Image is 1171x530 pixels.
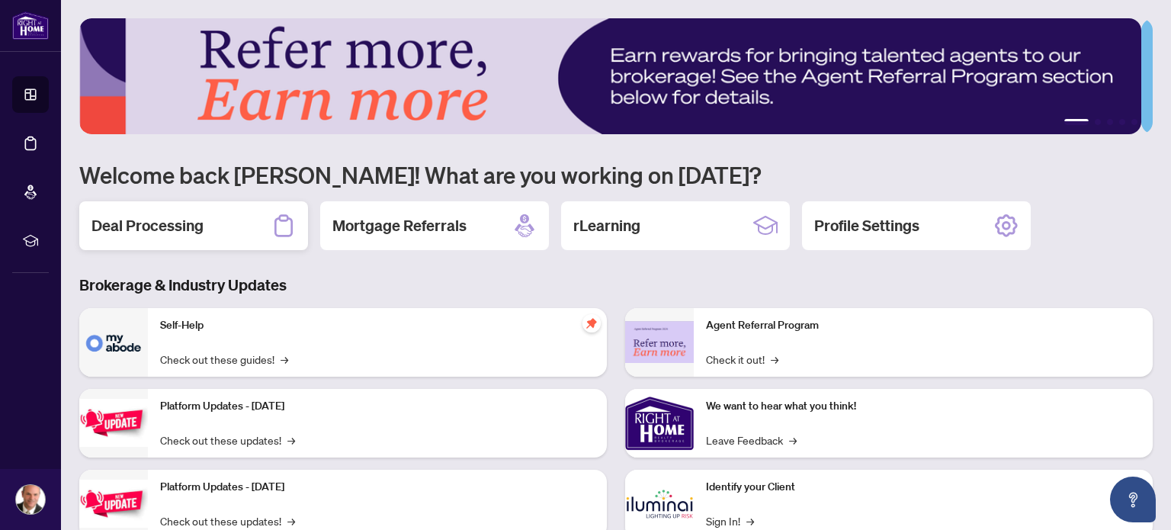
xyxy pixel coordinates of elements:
p: Platform Updates - [DATE] [160,398,595,415]
a: Check it out!→ [706,351,778,368]
h1: Welcome back [PERSON_NAME]! What are you working on [DATE]? [79,160,1153,189]
span: pushpin [582,314,601,332]
span: → [287,432,295,448]
button: 3 [1107,119,1113,125]
h3: Brokerage & Industry Updates [79,275,1153,296]
p: Self-Help [160,317,595,334]
img: Agent Referral Program [625,321,694,363]
span: → [771,351,778,368]
p: Agent Referral Program [706,317,1141,334]
button: 2 [1095,119,1101,125]
h2: Deal Processing [91,215,204,236]
a: Check out these updates!→ [160,432,295,448]
img: We want to hear what you think! [625,389,694,458]
img: Platform Updates - July 21, 2025 [79,399,148,447]
img: Platform Updates - July 8, 2025 [79,480,148,528]
button: 1 [1064,119,1089,125]
span: → [789,432,797,448]
img: Self-Help [79,308,148,377]
h2: Profile Settings [814,215,919,236]
p: We want to hear what you think! [706,398,1141,415]
button: 5 [1131,119,1137,125]
button: 4 [1119,119,1125,125]
img: Slide 0 [79,18,1141,134]
a: Check out these guides!→ [160,351,288,368]
h2: Mortgage Referrals [332,215,467,236]
img: Profile Icon [16,485,45,514]
button: Open asap [1110,477,1156,522]
span: → [746,512,754,529]
p: Platform Updates - [DATE] [160,479,595,496]
span: → [287,512,295,529]
a: Sign In!→ [706,512,754,529]
a: Leave Feedback→ [706,432,797,448]
span: → [281,351,288,368]
img: logo [12,11,49,40]
p: Identify your Client [706,479,1141,496]
a: Check out these updates!→ [160,512,295,529]
h2: rLearning [573,215,640,236]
